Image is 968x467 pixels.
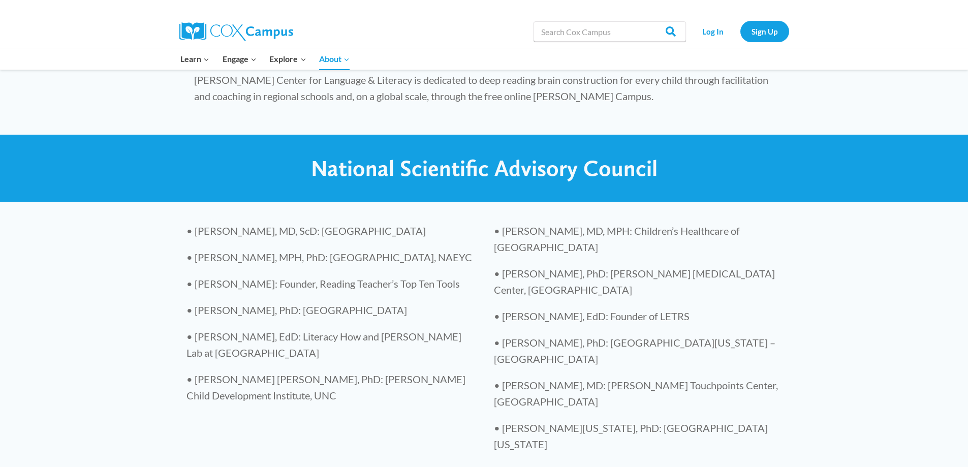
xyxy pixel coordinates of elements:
p: Founded to break the cycle of illiteracy for children who have experienced a generational lack of... [194,55,774,104]
p: • [PERSON_NAME], PhD: [GEOGRAPHIC_DATA][US_STATE] – [GEOGRAPHIC_DATA] [494,334,782,367]
p: • [PERSON_NAME], EdD: Founder of LETRS [494,308,782,324]
button: Child menu of About [313,48,356,70]
a: Sign Up [740,21,789,42]
img: Cox Campus [179,22,293,41]
p: • [PERSON_NAME], MD, MPH: Children’s Healthcare of [GEOGRAPHIC_DATA] [494,223,782,255]
button: Child menu of Learn [174,48,216,70]
nav: Primary Navigation [174,48,356,70]
nav: Secondary Navigation [691,21,789,42]
p: • [PERSON_NAME], MD: [PERSON_NAME] Touchpoints Center, [GEOGRAPHIC_DATA] [494,377,782,410]
p: • [PERSON_NAME], PhD: [PERSON_NAME] [MEDICAL_DATA] Center, [GEOGRAPHIC_DATA] [494,265,782,298]
p: • [PERSON_NAME], MD, ScD: [GEOGRAPHIC_DATA] [186,223,474,239]
span: National Scientific Advisory Council [311,154,658,181]
button: Child menu of Engage [216,48,263,70]
p: • [PERSON_NAME]: Founder, Reading Teacher’s Top Ten Tools [186,275,474,292]
p: • [PERSON_NAME], EdD: Literacy How and [PERSON_NAME] Lab at [GEOGRAPHIC_DATA] [186,328,474,361]
p: • [PERSON_NAME] [PERSON_NAME], PhD: [PERSON_NAME] Child Development Institute, UNC [186,371,474,403]
a: Log In [691,21,735,42]
p: • [PERSON_NAME][US_STATE], PhD: [GEOGRAPHIC_DATA][US_STATE] [494,420,782,452]
button: Child menu of Explore [263,48,313,70]
p: • [PERSON_NAME], MPH, PhD: [GEOGRAPHIC_DATA], NAEYC [186,249,474,265]
p: • [PERSON_NAME], PhD: [GEOGRAPHIC_DATA] [186,302,474,318]
input: Search Cox Campus [534,21,686,42]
